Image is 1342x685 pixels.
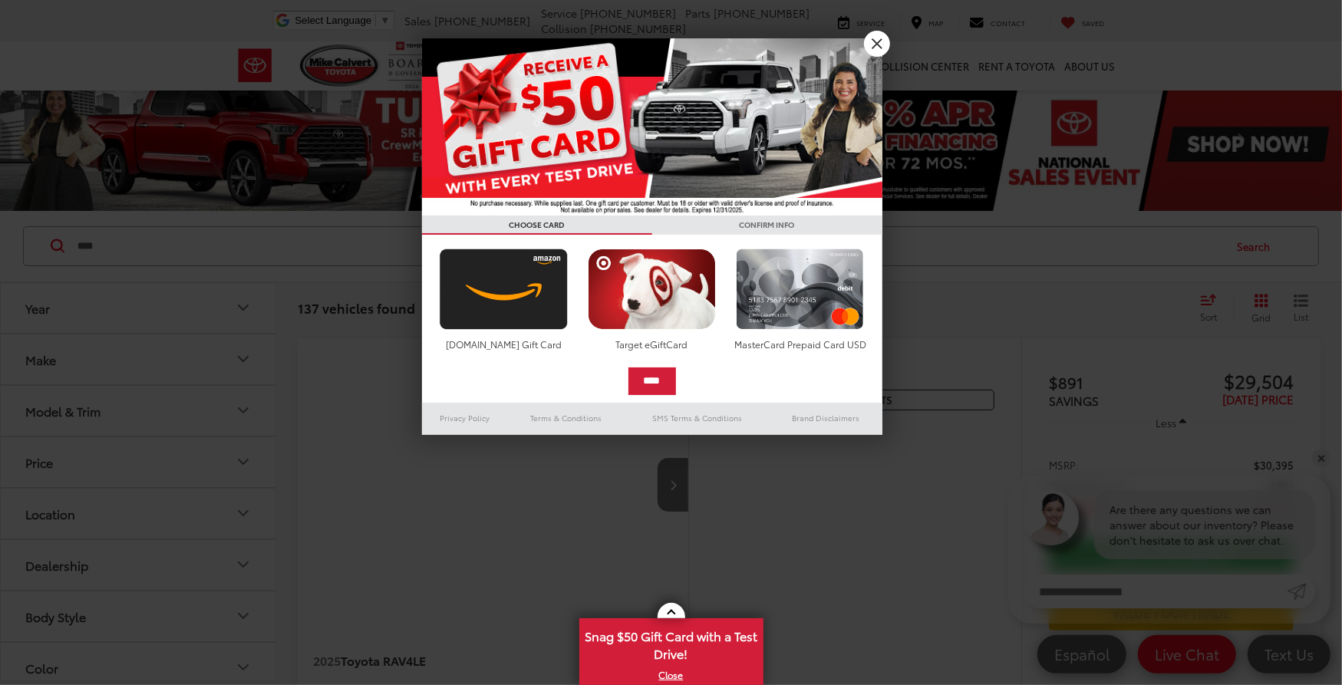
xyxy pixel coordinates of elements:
[584,338,720,351] div: Target eGiftCard
[422,409,508,427] a: Privacy Policy
[732,338,868,351] div: MasterCard Prepaid Card USD
[436,338,572,351] div: [DOMAIN_NAME] Gift Card
[732,249,868,330] img: mastercard.png
[584,249,720,330] img: targetcard.png
[507,409,625,427] a: Terms & Conditions
[422,38,882,216] img: 55838_top_625864.jpg
[581,620,762,667] span: Snag $50 Gift Card with a Test Drive!
[422,216,652,235] h3: CHOOSE CARD
[625,409,770,427] a: SMS Terms & Conditions
[436,249,572,330] img: amazoncard.png
[652,216,882,235] h3: CONFIRM INFO
[770,409,882,427] a: Brand Disclaimers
